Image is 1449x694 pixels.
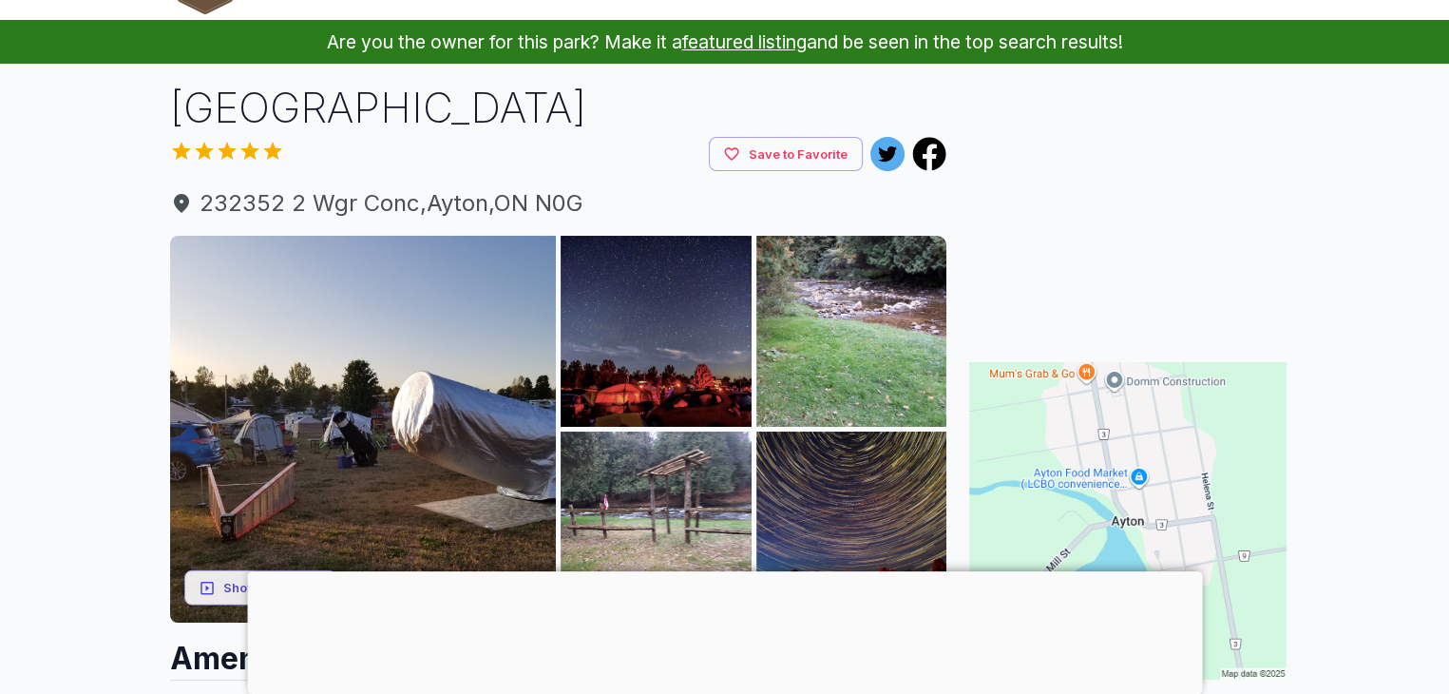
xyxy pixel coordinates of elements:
[170,623,947,680] h2: Amenities
[23,20,1426,64] p: Are you the owner for this park? Make it a and be seen in the top search results!
[969,362,1287,680] img: Map for River Place Park Campground
[709,137,863,172] button: Save to Favorite
[756,432,947,623] img: AAcXr8p0Kq94iAxEUF2g9smciCE2td5H-1TYJLWeQ9ml97BW77zEeNm7_izh_R2h2WQj4OZsTKz-9Are2FVoTmT00RUu3Pk9H...
[247,571,1202,689] iframe: Advertisement
[561,432,752,623] img: AAcXr8r0etB8o6EDOGp9MWIayUXbmm_jyJXxHM8SwIluaaMsrpFQxSmYXGyFhCSY-Cq95XZvtUeUqRccipo82ieOZwpch-s4G...
[682,30,807,53] a: featured listing
[184,570,336,606] button: Show all photos
[170,236,557,623] img: AAcXr8q35rF2zYHesHab1RAj5uHhFy5yELfysjv07YDKPfoXYkjJ9R8AthQZfVdn0OqjXtjaodoz-FnZA4mpXtGzLbYzdvBdW...
[170,186,947,221] a: 232352 2 Wgr Conc,Ayton,ON N0G
[969,79,1287,317] iframe: Advertisement
[756,236,947,427] img: AAcXr8osypEU0FSfcrL2zQNoWa4Z6ogTpvIv5HRfA_KRXX0r9xuWZDDycwtJVP90mNXEMz8SYzHBlXnrrUp_uxe6HU9od2V4w...
[561,236,752,427] img: AAcXr8rEAiGAzCL7G897PL9QfwAyE1FHDZydRjidktAdy8r0_c54iUBVrSlbZ0EorH8OF9zlODDkFy23D6ovKwXxalsl0Mfqn...
[170,79,947,137] h1: [GEOGRAPHIC_DATA]
[170,186,947,221] span: 232352 2 Wgr Conc , Ayton , ON N0G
